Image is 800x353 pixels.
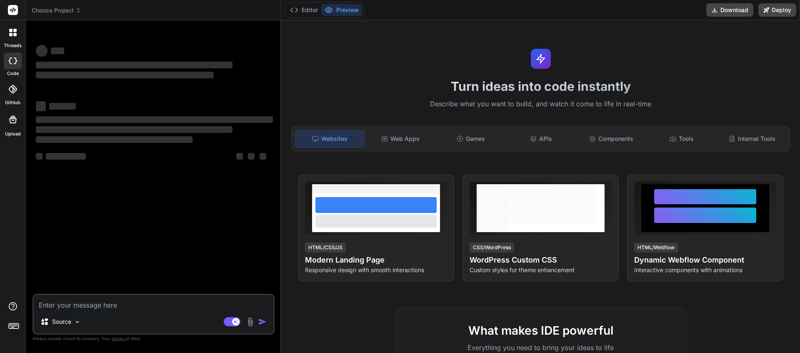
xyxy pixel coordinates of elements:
[36,136,192,143] span: ‌
[46,153,86,160] span: ‌
[437,130,505,148] div: Games
[245,317,255,327] img: attachment
[758,3,796,17] button: Deploy
[36,62,232,68] span: ‌
[248,153,255,160] span: ‌
[49,103,76,110] span: ‌
[260,153,266,160] span: ‌
[305,254,447,266] h4: Modern Landing Page
[74,318,81,325] img: Pick Models
[32,6,81,15] span: Choose Project
[470,243,514,253] div: CSS/WordPress
[409,322,673,339] h2: What makes IDE powerful
[36,72,214,78] span: ‌
[321,4,362,16] button: Preview
[36,101,46,111] span: ‌
[470,254,612,266] h4: WordPress Custom CSS
[236,153,243,160] span: ‌
[5,99,20,106] label: GitHub
[706,3,753,17] button: Download
[366,130,435,148] div: Web Apps
[36,45,47,57] span: ‌
[507,130,575,148] div: APIs
[36,153,42,160] span: ‌
[409,343,673,353] p: Everything you need to bring your ideas to life
[305,266,447,274] p: Responsive design with smooth interactions
[577,130,646,148] div: Components
[7,70,19,77] label: code
[634,266,776,274] p: Interactive components with animations
[470,266,612,274] p: Custom styles for theme enhancement
[717,130,786,148] div: Internal Tools
[634,254,776,266] h4: Dynamic Webflow Component
[286,79,795,94] h1: Turn ideas into code instantly
[36,116,273,123] span: ‌
[647,130,716,148] div: Tools
[634,243,678,253] div: HTML/Webflow
[258,318,267,326] img: icon
[295,130,365,148] div: Websites
[112,336,127,341] span: privacy
[52,318,71,326] p: Source
[305,243,346,253] div: HTML/CSS/JS
[36,126,232,133] span: ‌
[287,4,321,16] button: Editor
[4,42,22,49] label: threads
[32,335,275,343] p: Always double-check its answers. Your in Bind
[51,48,64,54] span: ‌
[286,99,795,110] p: Describe what you want to build, and watch it come to life in real-time
[5,130,21,138] label: Upload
